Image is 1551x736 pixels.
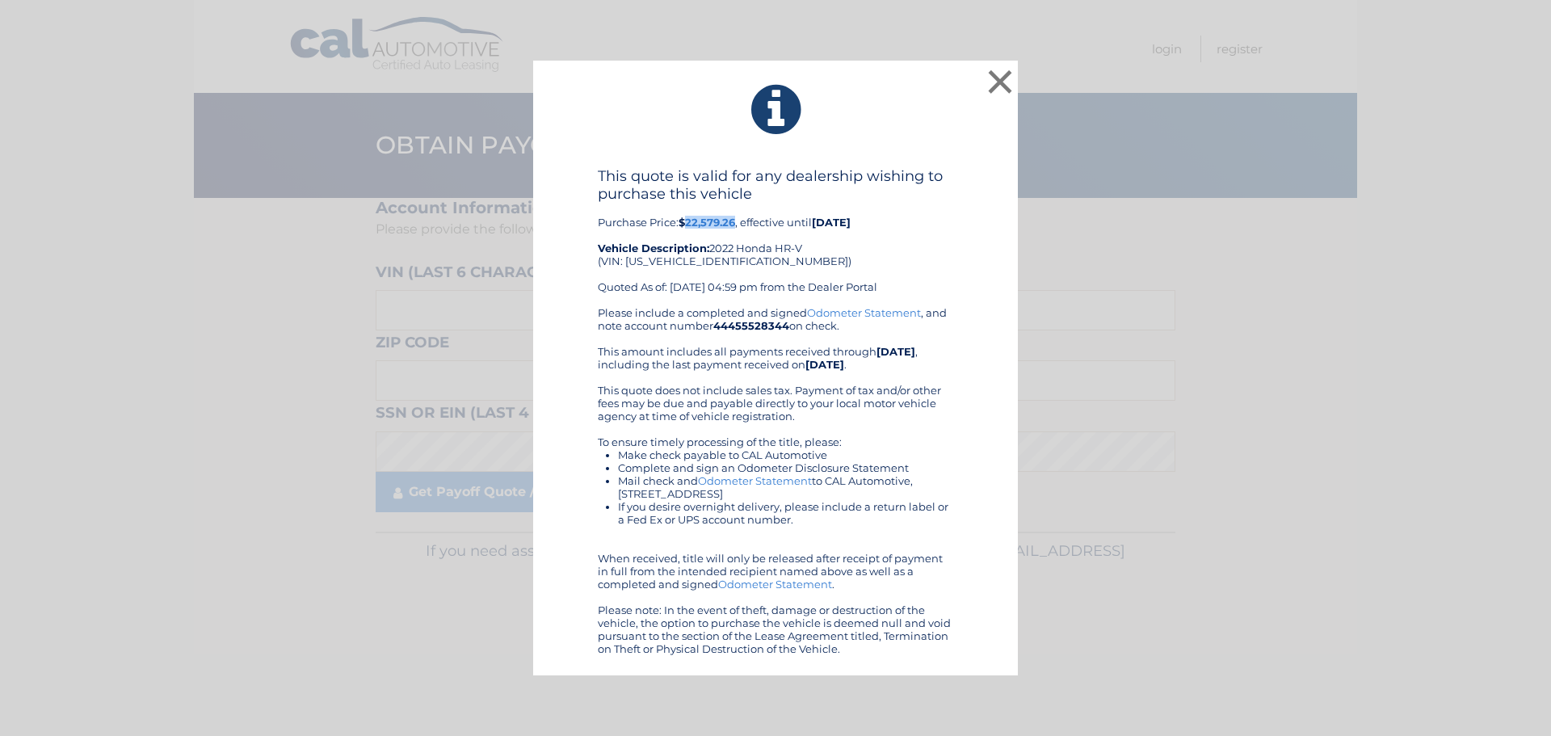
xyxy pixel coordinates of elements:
li: If you desire overnight delivery, please include a return label or a Fed Ex or UPS account number. [618,500,953,526]
b: [DATE] [876,345,915,358]
li: Complete and sign an Odometer Disclosure Statement [618,461,953,474]
a: Odometer Statement [807,306,921,319]
li: Make check payable to CAL Automotive [618,448,953,461]
a: Odometer Statement [718,578,832,591]
li: Mail check and to CAL Automotive, [STREET_ADDRESS] [618,474,953,500]
h4: This quote is valid for any dealership wishing to purchase this vehicle [598,167,953,203]
strong: Vehicle Description: [598,242,709,254]
b: 44455528344 [713,319,789,332]
b: [DATE] [812,216,851,229]
b: [DATE] [805,358,844,371]
button: × [984,65,1016,98]
b: $22,579.26 [679,216,735,229]
div: Please include a completed and signed , and note account number on check. This amount includes al... [598,306,953,655]
div: Purchase Price: , effective until 2022 Honda HR-V (VIN: [US_VEHICLE_IDENTIFICATION_NUMBER]) Quote... [598,167,953,306]
a: Odometer Statement [698,474,812,487]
